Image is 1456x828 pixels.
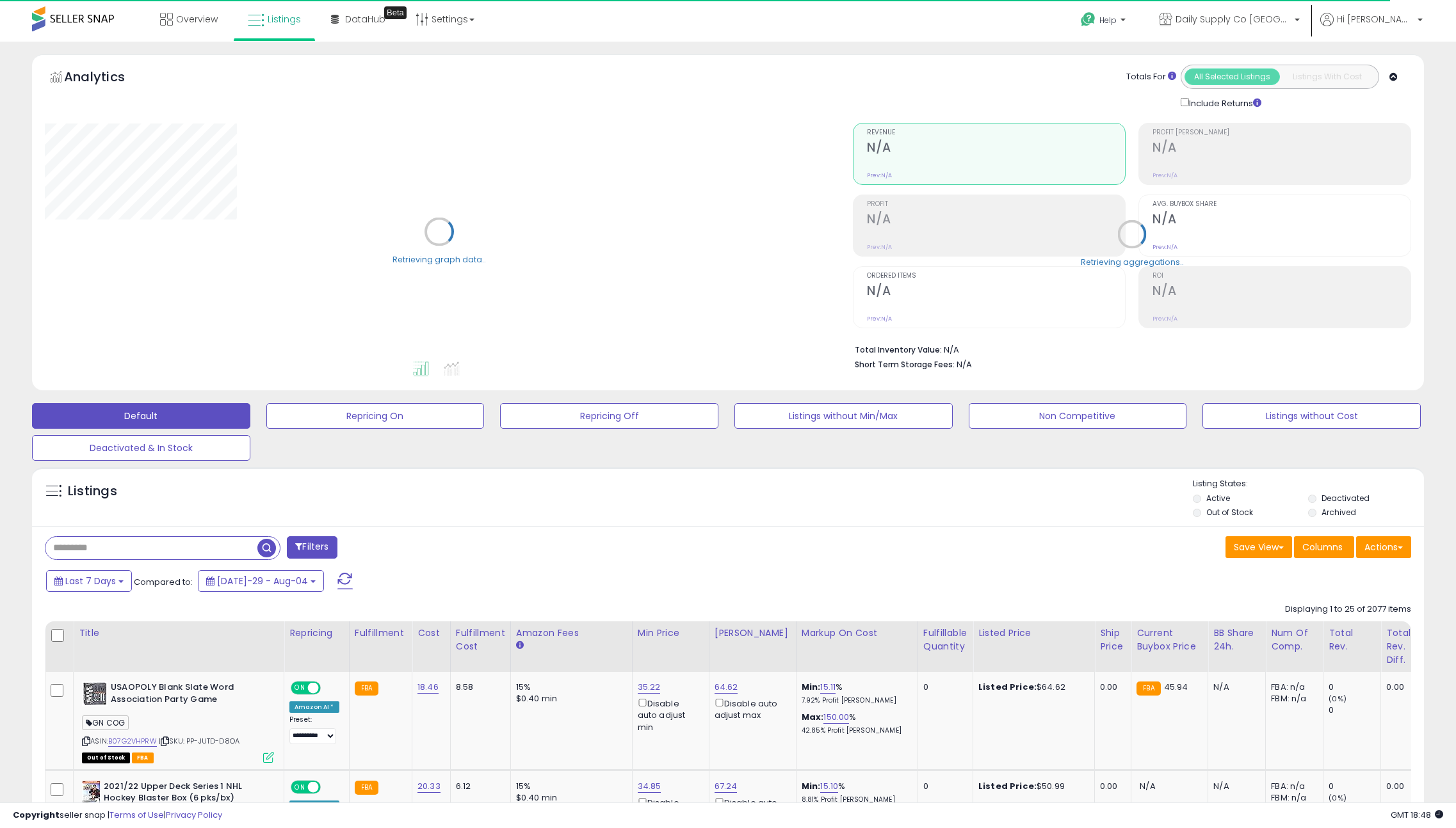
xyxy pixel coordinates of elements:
div: BB Share 24h. [1213,626,1260,653]
b: Listed Price: [978,681,1037,693]
h5: Listings [68,482,117,500]
span: 2025-08-12 18:48 GMT [1391,809,1443,821]
div: Repricing [289,626,344,640]
div: Amazon Fees [516,626,627,640]
div: 0.00 [1100,681,1121,693]
div: 0.00 [1100,781,1121,792]
b: 2021/22 Upper Deck Series 1 NHL Hockey Blaster Box (6 pks/bx) [104,781,259,808]
div: % [802,781,908,804]
span: Last 7 Days [65,575,116,587]
b: Listed Price: [978,780,1037,792]
h5: Analytics [64,68,150,89]
a: 20.33 [417,780,441,793]
button: Last 7 Days [46,570,132,592]
button: Repricing Off [500,403,718,429]
span: Overview [176,13,218,26]
span: [DATE]-29 - Aug-04 [217,575,308,587]
label: Deactivated [1322,493,1370,504]
a: Privacy Policy [166,809,222,821]
div: FBM: n/a [1271,693,1313,705]
span: Columns [1302,541,1343,553]
div: 15% [516,681,622,693]
div: 0 [1329,705,1380,716]
th: The percentage added to the cost of goods (COGS) that forms the calculator for Min & Max prices. [796,621,918,672]
span: N/A [1140,780,1155,792]
a: 15.10 [820,780,838,793]
b: Max: [802,711,824,723]
a: 15.11 [820,681,836,694]
p: 42.85% Profit [PERSON_NAME] [802,726,908,735]
button: Non Competitive [969,403,1187,429]
span: ON [292,683,308,694]
button: Filters [287,536,337,559]
a: Terms of Use [109,809,164,821]
b: Min: [802,681,821,693]
span: OFF [319,683,339,694]
div: % [802,681,908,705]
div: FBM: n/a [1271,792,1313,804]
div: FBA: n/a [1271,681,1313,693]
a: 150.00 [823,711,849,724]
div: 0 [923,781,963,792]
label: Archived [1322,507,1356,518]
a: 67.24 [715,780,738,793]
a: 35.22 [638,681,661,694]
div: 0.00 [1386,781,1413,792]
div: Retrieving aggregations.. [1081,256,1184,267]
div: Totals For [1126,71,1176,83]
button: Listings With Cost [1279,68,1375,85]
label: Out of Stock [1206,507,1253,518]
div: $64.62 [978,681,1085,693]
span: Daily Supply Co [GEOGRAPHIC_DATA] [1176,13,1291,26]
div: Markup on Cost [802,626,912,640]
div: Include Returns [1171,95,1277,110]
a: 18.46 [417,681,439,694]
div: Cost [417,626,445,640]
div: % [802,712,908,735]
div: FBA: n/a [1271,781,1313,792]
div: $50.99 [978,781,1085,792]
div: 8.58 [456,681,501,693]
span: 45.94 [1164,681,1188,693]
button: Default [32,403,250,429]
strong: Copyright [13,809,60,821]
div: Fulfillable Quantity [923,626,967,653]
label: Active [1206,493,1230,504]
div: Total Rev. Diff. [1386,626,1418,667]
small: FBA [355,781,378,795]
div: Amazon AI * [289,800,339,812]
span: Compared to: [134,576,193,588]
div: Retrieving graph data.. [392,253,486,265]
div: 0 [1329,781,1380,792]
a: Hi [PERSON_NAME] [1320,13,1423,42]
div: Disable auto adjust max [715,795,786,820]
div: Listed Price [978,626,1089,640]
a: 64.62 [715,681,738,694]
div: Fulfillment Cost [456,626,505,653]
div: Title [79,626,279,640]
span: GN COG [82,715,129,730]
button: Save View [1225,536,1292,558]
div: Amazon AI * [289,701,339,713]
div: Num of Comp. [1271,626,1318,653]
small: (0%) [1329,694,1347,704]
div: 15% [516,781,622,792]
small: FBA [355,681,378,696]
div: seller snap | | [13,809,222,822]
span: All listings that are currently out of stock and unavailable for purchase on Amazon [82,752,130,763]
button: [DATE]-29 - Aug-04 [198,570,324,592]
b: Min: [802,780,821,792]
a: B07G2VHPRW [108,736,157,747]
div: [PERSON_NAME] [715,626,791,640]
span: Help [1099,15,1117,26]
div: N/A [1213,781,1256,792]
a: 34.85 [638,780,661,793]
button: Deactivated & In Stock [32,435,250,461]
div: N/A [1213,681,1256,693]
button: Repricing On [266,403,485,429]
img: 51T8zbzUu2L._SL40_.jpg [82,681,108,706]
button: Listings without Min/Max [734,403,953,429]
div: 6.12 [456,781,501,792]
div: Fulfillment [355,626,407,640]
div: $0.40 min [516,792,622,804]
